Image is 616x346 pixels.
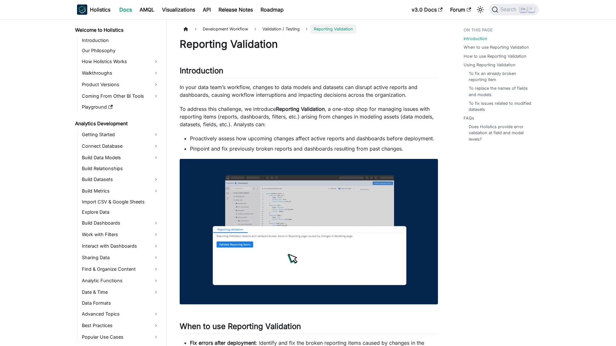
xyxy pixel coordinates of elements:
[257,4,287,15] a: Roadmap
[259,24,303,34] span: Validation / Testing
[276,106,325,112] strong: Reporting Validation
[80,152,161,163] a: Build Data Models
[469,70,533,83] a: To fix an already broken reporting item
[116,4,136,15] a: Docs
[80,129,161,140] a: Getting Started
[80,36,161,45] a: Introduction
[464,115,474,121] a: FAQs
[80,287,161,297] a: Date & Time
[180,66,438,78] h2: Introduction
[77,4,87,15] img: Holistics
[464,36,487,42] a: Introduction
[80,229,161,240] a: Work with Filters
[73,119,161,128] a: Analytics Development
[80,218,161,228] a: Build Dashboards
[408,4,446,15] a: v3.0 Docs
[180,24,192,34] a: Home page
[80,332,161,342] a: Popular Use Cases
[199,4,215,15] a: API
[80,252,161,263] a: Sharing Data
[200,24,251,34] span: Development Workflow
[73,26,161,35] a: Welcome to Holistics
[80,68,161,78] a: Walkthroughs
[190,135,438,142] li: Proactively assess how upcoming changes affect active reports and dashboards before deployment.
[190,145,438,152] li: Pinpoint and fix previously broken reports and dashboards resulting from past changes.
[80,208,161,217] a: Explore Data
[71,19,167,346] nav: Docs sidebar
[77,4,110,15] a: HolisticsHolistics
[80,264,161,274] a: Find & Organize Content
[80,186,161,196] a: Build Metrics
[80,241,161,251] a: Interact with Dashboards
[464,53,526,59] a: How to use Reporting Validation
[180,322,438,334] h2: When to use Reporting Validation
[80,276,161,286] a: Analytic Functions
[80,320,161,331] a: Best Practices
[80,91,161,101] a: Coming From Other BI Tools
[489,4,539,15] button: Search (Ctrl+K)
[136,4,158,15] a: AMQL
[215,4,257,15] a: Release Notes
[80,174,161,185] a: Build Datasets
[180,83,438,99] p: In your data team’s workflow, changes to data models and datasets can disrupt active reports and ...
[475,4,485,15] button: Switch between dark and light mode (currently light mode)
[311,24,356,34] span: Reporting Validation
[469,100,533,112] a: To fix issues related to modified datasets
[528,6,535,12] kbd: K
[469,124,533,142] a: Does Holistics provide error validation at field and model levels?
[80,309,161,319] a: Advanced Topics
[180,24,438,34] nav: Breadcrumbs
[498,7,520,12] span: Search
[190,340,256,346] strong: Fix errors after deployment
[464,62,516,68] a: Using Reporting Validation
[80,197,161,206] a: Import CSV & Google Sheets
[158,4,199,15] a: Visualizations
[469,85,533,97] a: To replace the names of fields and models
[80,103,161,111] a: Playground
[80,299,161,308] a: Data Formats
[180,38,438,51] h1: Reporting Validation
[464,44,529,50] a: When to use Reporting Validation
[80,56,161,67] a: How Holistics Works
[80,79,161,90] a: Product Versions
[80,141,161,151] a: Connect Database
[180,105,438,128] p: To address this challenge, we introduce , a one-stop shop for managing issues with reporting item...
[90,6,110,13] b: Holistics
[446,4,475,15] a: Forum
[80,164,161,173] a: Build Relationships
[80,46,161,55] a: Our Philosophy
